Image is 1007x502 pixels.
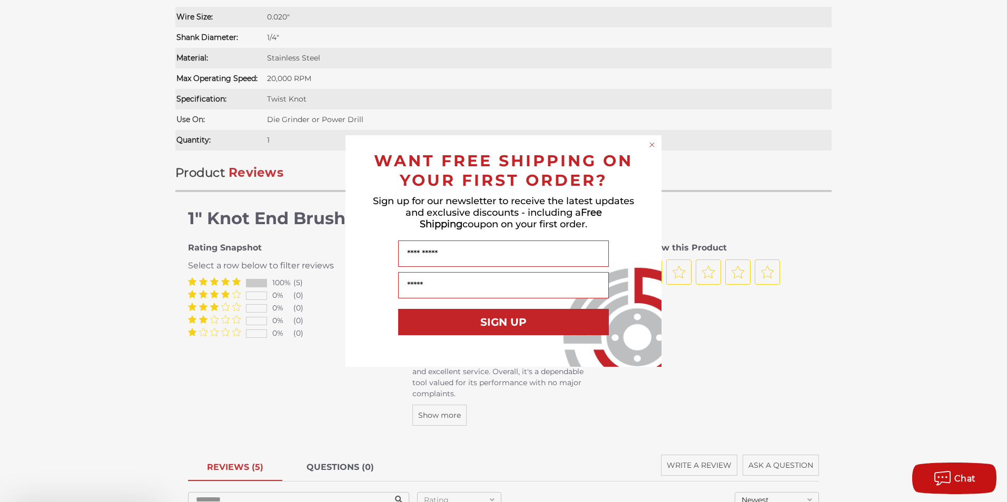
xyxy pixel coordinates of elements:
button: SIGN UP [398,309,609,335]
span: Free Shipping [420,207,602,230]
span: WANT FREE SHIPPING ON YOUR FIRST ORDER? [374,151,633,190]
button: Chat [912,463,996,494]
button: Close dialog [647,139,657,150]
span: Chat [954,474,976,484]
span: Sign up for our newsletter to receive the latest updates and exclusive discounts - including a co... [373,195,634,230]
